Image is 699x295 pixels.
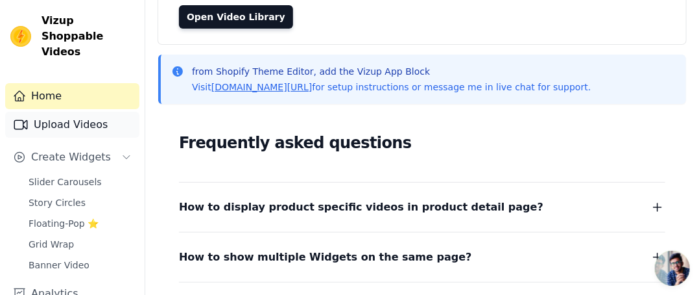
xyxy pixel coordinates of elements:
[192,65,591,78] p: from Shopify Theme Editor, add the Vizup App Block
[179,130,665,156] h2: Frequently asked questions
[29,238,74,251] span: Grid Wrap
[179,248,665,266] button: How to show multiple Widgets on the same page?
[10,26,31,47] img: Vizup
[5,112,139,138] a: Upload Videos
[179,248,472,266] span: How to show multiple Widgets on the same page?
[655,251,690,286] a: Open chat
[21,214,139,233] a: Floating-Pop ⭐
[41,13,134,60] span: Vizup Shoppable Videos
[192,81,591,94] p: Visit for setup instructions or message me in live chat for support.
[29,217,99,230] span: Floating-Pop ⭐
[5,144,139,170] button: Create Widgets
[21,194,139,212] a: Story Circles
[29,259,89,272] span: Banner Video
[21,235,139,253] a: Grid Wrap
[211,82,313,92] a: [DOMAIN_NAME][URL]
[31,149,111,165] span: Create Widgets
[179,5,293,29] a: Open Video Library
[29,196,86,209] span: Story Circles
[29,175,102,188] span: Slider Carousels
[179,198,665,216] button: How to display product specific videos in product detail page?
[21,256,139,274] a: Banner Video
[21,173,139,191] a: Slider Carousels
[5,83,139,109] a: Home
[179,198,543,216] span: How to display product specific videos in product detail page?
